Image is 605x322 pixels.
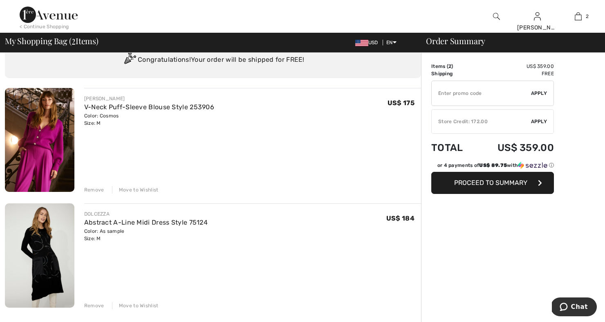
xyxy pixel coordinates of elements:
div: Color: Cosmos Size: M [84,112,214,127]
input: Promo code [432,81,531,106]
div: Store Credit: 172.00 [432,118,531,125]
span: My Shopping Bag ( Items) [5,37,99,45]
span: 2 [448,63,451,69]
div: [PERSON_NAME] [517,23,557,32]
td: Free [475,70,554,77]
div: or 4 payments ofUS$ 89.75withSezzle Click to learn more about Sezzle [431,162,554,172]
span: 2 [586,13,589,20]
img: Abstract A-Line Midi Dress Style 75124 [5,203,74,307]
div: Remove [84,186,104,194]
td: US$ 359.00 [475,63,554,70]
div: Color: As sample Size: M [84,227,208,242]
img: Congratulation2.svg [121,52,138,68]
div: Remove [84,302,104,309]
span: US$ 184 [386,214,415,222]
img: V-Neck Puff-Sleeve Blouse Style 253906 [5,88,74,192]
img: Sezzle [518,162,547,169]
td: Shipping [431,70,475,77]
div: or 4 payments of with [437,162,554,169]
a: Abstract A-Line Midi Dress Style 75124 [84,218,208,226]
img: 1ère Avenue [20,7,78,23]
img: search the website [493,11,500,21]
div: < Continue Shopping [20,23,69,30]
td: US$ 359.00 [475,134,554,162]
div: Move to Wishlist [112,186,159,194]
a: V-Neck Puff-Sleeve Blouse Style 253906 [84,103,214,111]
span: US$ 89.75 [479,162,507,168]
span: 2 [72,35,76,45]
img: My Bag [575,11,582,21]
div: [PERSON_NAME] [84,95,214,102]
img: My Info [534,11,541,21]
div: DOLCEZZA [84,210,208,218]
div: Order Summary [416,37,600,45]
a: 2 [558,11,598,21]
span: US$ 175 [388,99,415,107]
a: Sign In [534,12,541,20]
div: Congratulations! Your order will be shipped for FREE! [15,52,411,68]
span: Apply [531,118,547,125]
td: Total [431,134,475,162]
td: Items ( ) [431,63,475,70]
button: Proceed to Summary [431,172,554,194]
span: USD [355,40,381,45]
span: EN [386,40,397,45]
span: Proceed to Summary [454,179,527,187]
span: Apply [531,90,547,97]
iframe: Opens a widget where you can chat to one of our agents [552,297,597,318]
img: US Dollar [355,40,368,46]
div: Move to Wishlist [112,302,159,309]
